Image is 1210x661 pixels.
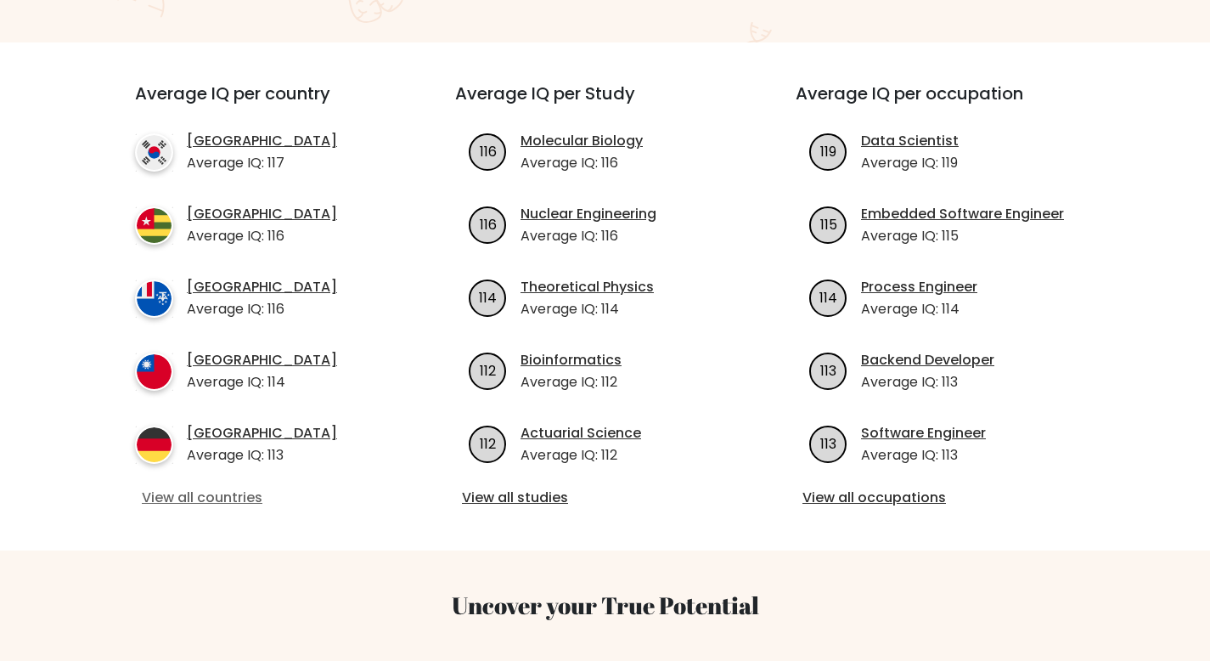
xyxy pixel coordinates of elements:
[521,131,643,151] a: Molecular Biology
[455,83,755,124] h3: Average IQ per Study
[187,277,337,297] a: [GEOGRAPHIC_DATA]
[521,204,656,224] a: Nuclear Engineering
[135,426,173,464] img: country
[135,133,173,172] img: country
[480,433,496,453] text: 112
[820,141,836,161] text: 119
[861,445,986,466] p: Average IQ: 113
[479,287,497,307] text: 114
[861,423,986,443] a: Software Engineer
[187,299,337,319] p: Average IQ: 116
[521,299,654,319] p: Average IQ: 114
[521,226,656,246] p: Average IQ: 116
[861,350,994,370] a: Backend Developer
[187,350,337,370] a: [GEOGRAPHIC_DATA]
[480,214,497,234] text: 116
[521,445,641,466] p: Average IQ: 112
[187,372,337,393] p: Average IQ: 114
[142,488,387,508] a: View all countries
[861,131,959,151] a: Data Scientist
[521,153,643,173] p: Average IQ: 116
[480,360,496,380] text: 112
[861,299,977,319] p: Average IQ: 114
[820,433,836,453] text: 113
[55,591,1156,620] h3: Uncover your True Potential
[187,153,337,173] p: Average IQ: 117
[521,277,654,297] a: Theoretical Physics
[861,204,1064,224] a: Embedded Software Engineer
[861,226,1064,246] p: Average IQ: 115
[820,360,836,380] text: 113
[521,350,622,370] a: Bioinformatics
[187,226,337,246] p: Average IQ: 116
[802,488,1089,508] a: View all occupations
[796,83,1095,124] h3: Average IQ per occupation
[861,277,977,297] a: Process Engineer
[135,83,394,124] h3: Average IQ per country
[135,353,173,391] img: country
[521,372,622,393] p: Average IQ: 112
[187,204,337,224] a: [GEOGRAPHIC_DATA]
[861,372,994,393] p: Average IQ: 113
[135,206,173,245] img: country
[187,131,337,151] a: [GEOGRAPHIC_DATA]
[187,445,337,466] p: Average IQ: 113
[480,141,497,161] text: 116
[820,214,837,234] text: 115
[135,280,173,318] img: country
[861,153,959,173] p: Average IQ: 119
[462,488,748,508] a: View all studies
[521,423,641,443] a: Actuarial Science
[187,423,337,443] a: [GEOGRAPHIC_DATA]
[819,287,837,307] text: 114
